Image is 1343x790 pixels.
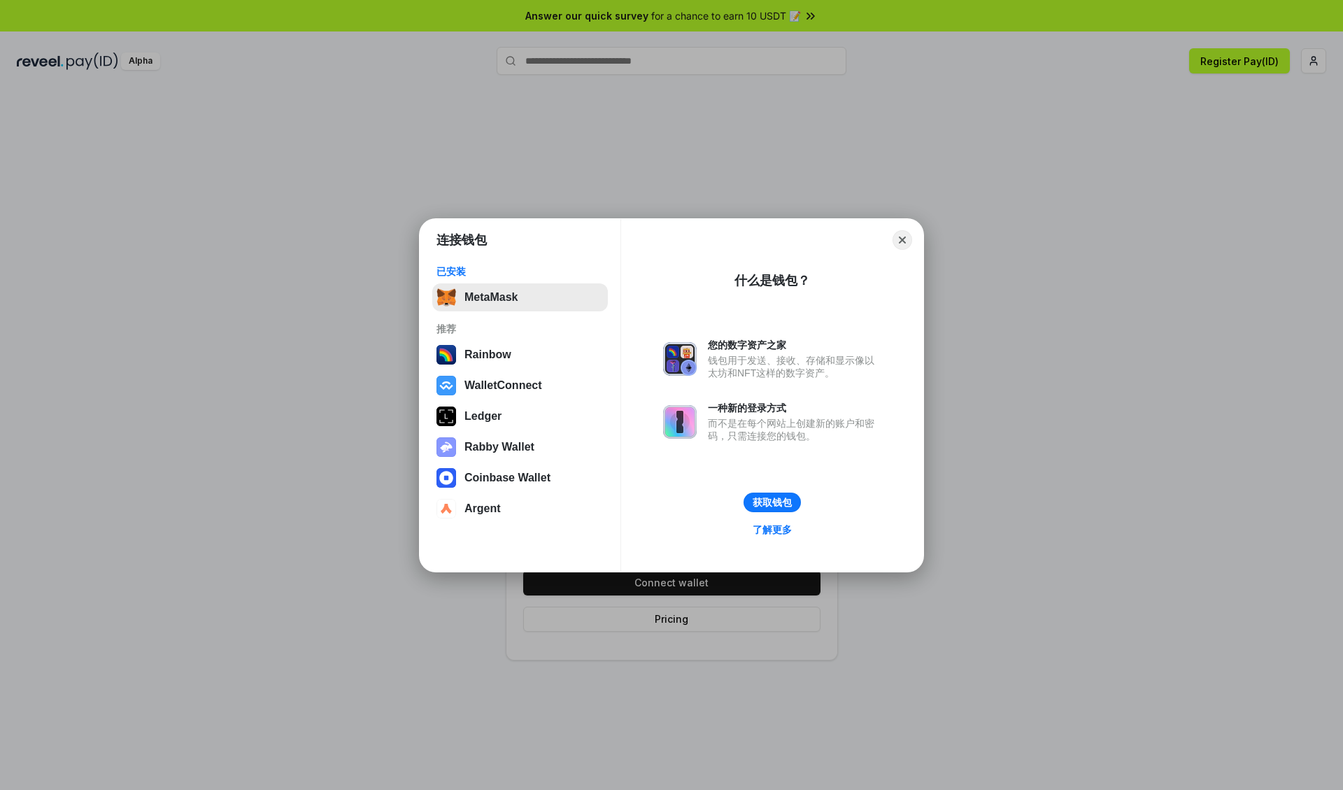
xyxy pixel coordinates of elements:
[708,339,881,351] div: 您的数字资产之家
[744,493,801,512] button: 获取钱包
[464,410,502,423] div: Ledger
[432,341,608,369] button: Rainbow
[464,502,501,515] div: Argent
[436,468,456,488] img: svg+xml,%3Csvg%20width%3D%2228%22%20height%3D%2228%22%20viewBox%3D%220%200%2028%2028%22%20fill%3D...
[432,495,608,523] button: Argent
[708,402,881,414] div: 一种新的登录方式
[753,496,792,509] div: 获取钱包
[663,342,697,376] img: svg+xml,%3Csvg%20xmlns%3D%22http%3A%2F%2Fwww.w3.org%2F2000%2Fsvg%22%20fill%3D%22none%22%20viewBox...
[464,441,534,453] div: Rabby Wallet
[464,348,511,361] div: Rainbow
[464,472,550,484] div: Coinbase Wallet
[432,402,608,430] button: Ledger
[734,272,810,289] div: 什么是钱包？
[436,288,456,307] img: svg+xml,%3Csvg%20fill%3D%22none%22%20height%3D%2233%22%20viewBox%3D%220%200%2035%2033%22%20width%...
[436,437,456,457] img: svg+xml,%3Csvg%20xmlns%3D%22http%3A%2F%2Fwww.w3.org%2F2000%2Fsvg%22%20fill%3D%22none%22%20viewBox...
[432,372,608,400] button: WalletConnect
[436,376,456,395] img: svg+xml,%3Csvg%20width%3D%2228%22%20height%3D%2228%22%20viewBox%3D%220%200%2028%2028%22%20fill%3D...
[436,407,456,426] img: svg+xml,%3Csvg%20xmlns%3D%22http%3A%2F%2Fwww.w3.org%2F2000%2Fsvg%22%20width%3D%2228%22%20height%3...
[432,464,608,492] button: Coinbase Wallet
[753,523,792,536] div: 了解更多
[708,354,881,379] div: 钱包用于发送、接收、存储和显示像以太坊和NFT这样的数字资产。
[436,232,487,248] h1: 连接钱包
[436,345,456,365] img: svg+xml,%3Csvg%20width%3D%22120%22%20height%3D%22120%22%20viewBox%3D%220%200%20120%20120%22%20fil...
[436,323,604,335] div: 推荐
[663,405,697,439] img: svg+xml,%3Csvg%20xmlns%3D%22http%3A%2F%2Fwww.w3.org%2F2000%2Fsvg%22%20fill%3D%22none%22%20viewBox...
[432,433,608,461] button: Rabby Wallet
[432,283,608,311] button: MetaMask
[708,417,881,442] div: 而不是在每个网站上创建新的账户和密码，只需连接您的钱包。
[464,291,518,304] div: MetaMask
[436,265,604,278] div: 已安装
[744,521,800,539] a: 了解更多
[464,379,542,392] div: WalletConnect
[436,499,456,519] img: svg+xml,%3Csvg%20width%3D%2228%22%20height%3D%2228%22%20viewBox%3D%220%200%2028%2028%22%20fill%3D...
[893,230,912,250] button: Close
